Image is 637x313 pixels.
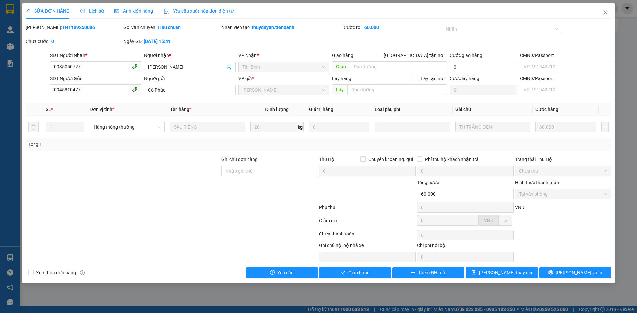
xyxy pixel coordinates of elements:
span: Đơn vị tính [90,107,114,112]
span: Lấy hàng [332,76,351,81]
img: icon [164,9,169,14]
div: CMND/Passport [520,52,611,59]
span: Tân Bình [242,62,325,72]
div: Ngày GD: [123,38,220,45]
span: Yêu cầu [277,269,294,276]
label: Cước giao hàng [450,53,482,58]
span: VP Nhận [238,53,257,58]
input: Dọc đường [350,61,447,72]
button: plus [601,122,608,132]
span: Cước hàng [535,107,558,112]
input: 0 [309,122,369,132]
div: Người gửi [144,75,235,82]
span: SỬA ĐƠN HÀNG [26,8,70,14]
span: Giá trị hàng [309,107,333,112]
label: Hình thức thanh toán [515,180,559,185]
input: Cước giao hàng [450,62,517,72]
span: [PERSON_NAME] và In [556,269,602,276]
div: [PERSON_NAME]: [26,24,122,31]
button: Close [596,3,615,22]
div: SĐT Người Nhận [50,52,141,59]
div: SĐT Người Gửi [50,75,141,82]
span: printer [548,270,553,275]
div: Chưa cước : [26,38,122,45]
span: picture [114,9,119,13]
span: phone [132,64,137,69]
span: save [472,270,476,275]
span: Lấy [332,84,347,95]
span: Giao hàng [332,53,353,58]
div: VP gửi [238,75,329,82]
label: Cước lấy hàng [450,76,479,81]
span: [GEOGRAPHIC_DATA] tận nơi [381,52,447,59]
th: Ghi chú [453,103,533,116]
span: plus [411,270,415,275]
span: Chưa thu [519,166,607,176]
div: CMND/Passport [520,75,611,82]
span: Xuất hóa đơn hàng [34,269,79,276]
span: kg [297,122,304,132]
span: phone [132,87,137,92]
button: printer[PERSON_NAME] và In [539,267,611,278]
input: VD: Bàn, Ghế [170,122,245,132]
b: 60.000 [364,25,379,30]
span: Thu Hộ [319,157,334,162]
b: Tiêu chuẩn [157,25,181,30]
span: Yêu cầu xuất hóa đơn điện tử [164,8,234,14]
input: Dọc đường [347,84,447,95]
span: Tổng cước [417,180,439,185]
button: save[PERSON_NAME] thay đổi [466,267,538,278]
div: Giảm giá [318,217,416,229]
span: info-circle [80,270,85,275]
span: edit [26,9,30,13]
span: Giao hàng [348,269,370,276]
div: Người nhận [144,52,235,59]
span: VND [515,205,524,210]
input: Ghi Chú [455,122,530,132]
span: Lịch sử [80,8,104,14]
span: SL [46,107,51,112]
div: Nhân viên tạo: [221,24,342,31]
span: exclamation-circle [270,270,275,275]
span: VND [484,218,493,223]
span: check [341,270,346,275]
div: Cước rồi : [344,24,440,31]
button: delete [28,122,39,132]
span: user-add [226,64,232,70]
span: Phí thu hộ khách nhận trả [422,156,481,163]
span: Ảnh kiện hàng [114,8,153,14]
div: Trạng thái Thu Hộ [515,156,611,163]
span: Chuyển khoản ng. gửi [366,156,416,163]
button: checkGiao hàng [319,267,391,278]
span: Cư Kuin [242,85,325,95]
span: Giao [332,61,350,72]
th: Loại phụ phí [372,103,452,116]
div: Chi phí nội bộ [417,242,514,252]
b: 0 [51,39,54,44]
span: % [504,218,507,223]
div: Gói vận chuyển: [123,24,220,31]
span: Định lượng [265,107,289,112]
div: Ghi chú nội bộ nhà xe [319,242,416,252]
input: Ghi chú đơn hàng [221,166,318,176]
b: [DATE] 15:41 [144,39,171,44]
div: Chưa thanh toán [318,230,416,242]
button: exclamation-circleYêu cầu [246,267,318,278]
input: Cước lấy hàng [450,85,517,95]
b: TH1109250036 [62,25,95,30]
span: Tại văn phòng [519,189,607,199]
button: plusThêm ĐH mới [392,267,464,278]
span: Lấy tận nơi [418,75,447,82]
label: Ghi chú đơn hàng [221,157,258,162]
div: Tổng: 1 [28,141,246,148]
div: Phụ thu [318,204,416,215]
span: clock-circle [80,9,85,13]
span: close [603,10,608,15]
span: Hàng thông thường [94,122,161,132]
span: Thêm ĐH mới [418,269,446,276]
span: [PERSON_NAME] thay đổi [479,269,532,276]
input: 0 [535,122,596,132]
b: thuyduyen.tienoanh [252,25,294,30]
span: Tên hàng [170,107,191,112]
